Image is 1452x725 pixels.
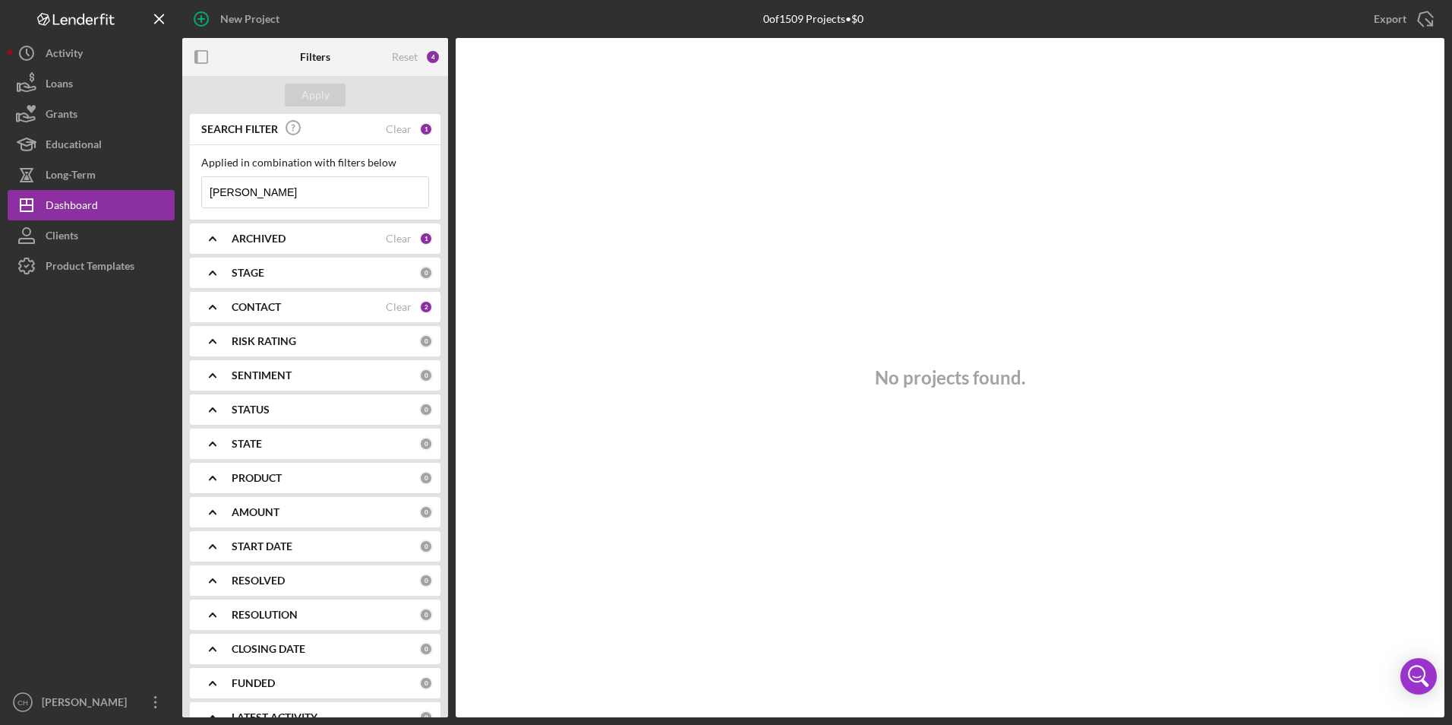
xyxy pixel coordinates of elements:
b: RISK RATING [232,335,296,347]
div: 1 [419,122,433,136]
div: 0 [419,471,433,485]
div: New Project [220,4,279,34]
div: Long-Term [46,160,96,194]
b: STATE [232,438,262,450]
div: 2 [419,300,433,314]
div: 0 of 1509 Projects • $0 [763,13,863,25]
b: SEARCH FILTER [201,123,278,135]
div: Clients [46,220,78,255]
b: PRODUCT [232,472,282,484]
div: 0 [419,505,433,519]
button: Loans [8,68,175,99]
button: Dashboard [8,190,175,220]
div: Clear [386,123,412,135]
div: 0 [419,574,433,587]
div: 0 [419,369,433,382]
button: Activity [8,38,175,68]
div: Activity [46,38,83,72]
div: Loans [46,68,73,103]
button: Apply [285,84,346,106]
button: Product Templates [8,251,175,281]
b: STATUS [232,404,270,416]
b: FUNDED [232,677,275,689]
div: 0 [419,403,433,416]
button: CH[PERSON_NAME] [8,687,175,717]
b: RESOLVED [232,575,285,587]
div: 0 [419,437,433,451]
text: CH [17,698,28,707]
div: Export [1374,4,1406,34]
b: STAGE [232,267,264,279]
div: 0 [419,676,433,690]
b: ARCHIVED [232,233,286,245]
h3: No projects found. [875,367,1025,388]
b: LATEST ACTIVITY [232,711,317,723]
b: Filters [300,51,330,63]
div: 0 [419,334,433,348]
b: CONTACT [232,301,281,313]
button: Educational [8,129,175,160]
div: Applied in combination with filters below [201,157,429,169]
button: Clients [8,220,175,251]
b: AMOUNT [232,506,279,518]
div: Dashboard [46,190,98,224]
div: 4 [425,49,440,65]
div: Clear [386,233,412,245]
b: RESOLUTION [232,609,298,621]
div: Reset [392,51,418,63]
button: New Project [182,4,295,34]
button: Grants [8,99,175,129]
div: Apply [301,84,330,106]
button: Long-Term [8,160,175,190]
div: Open Intercom Messenger [1400,658,1437,695]
div: 0 [419,642,433,656]
div: Grants [46,99,77,133]
div: [PERSON_NAME] [38,687,137,721]
div: 0 [419,711,433,724]
div: Educational [46,129,102,163]
b: SENTIMENT [232,369,292,381]
div: Product Templates [46,251,134,285]
div: 1 [419,232,433,245]
b: START DATE [232,540,292,552]
div: 0 [419,540,433,553]
b: CLOSING DATE [232,643,305,655]
div: Clear [386,301,412,313]
div: 0 [419,608,433,622]
button: Export [1359,4,1444,34]
div: 0 [419,266,433,280]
